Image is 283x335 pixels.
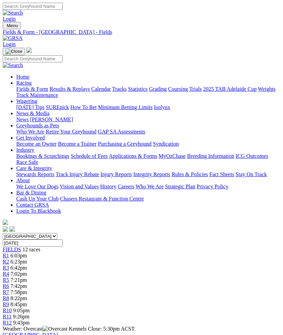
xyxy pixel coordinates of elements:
[165,184,195,189] a: Strategic Plan
[168,86,188,92] a: Coursing
[16,104,280,110] div: Wagering
[16,190,46,195] a: Bar & Dining
[236,153,268,159] a: ICG Outcomes
[209,171,234,177] a: Fact Sheets
[26,47,32,53] img: logo-grsa-white.png
[3,62,23,68] img: Search
[133,171,170,177] a: Integrity Reports
[3,41,16,47] a: Login
[236,171,267,177] a: Stay On Track
[16,202,49,208] a: Contact GRSA
[13,308,30,313] span: 9:05pm
[16,129,280,135] div: Greyhounds as Pets
[16,196,59,202] a: Cash Up Your Club
[16,92,58,98] a: Track Maintenance
[118,184,134,189] a: Careers
[171,171,208,177] a: Rules & Policies
[3,314,12,319] a: R11
[100,184,116,189] a: History
[3,271,9,277] a: R4
[98,104,153,110] a: Minimum Betting Limits
[16,117,28,122] a: News
[30,117,73,122] a: [PERSON_NAME]
[98,129,145,134] a: GAP SA Assessments
[98,141,151,147] a: Purchasing a Greyhound
[3,259,9,265] span: R2
[16,208,61,214] a: Login To Blackbook
[16,80,32,86] a: Racing
[16,104,44,110] a: [DATE] Tips
[112,86,127,92] a: Tracks
[153,141,179,147] a: Syndication
[16,110,49,116] a: News & Media
[16,196,280,202] div: Bar & Dining
[100,171,132,177] a: Injury Reports
[3,265,9,271] a: R3
[258,86,276,92] a: Weights
[16,159,38,165] a: Race Safe
[16,141,57,147] a: Become an Owner
[16,86,280,98] div: Racing
[189,86,202,92] a: Trials
[3,283,9,289] span: R6
[3,289,9,295] a: R7
[3,29,280,35] div: Fields & Form - [GEOGRAPHIC_DATA] - Fields
[16,129,44,134] a: Who We Are
[91,86,111,92] a: Calendar
[3,277,9,283] a: R5
[109,153,157,159] a: Applications & Forms
[9,226,15,232] img: twitter.svg
[3,295,9,301] a: R8
[3,3,63,10] input: Search
[16,177,30,183] a: About
[11,277,27,283] span: 7:21pm
[3,48,25,55] button: Toggle navigation
[13,320,30,326] span: 9:43pm
[16,117,280,123] div: News & Media
[16,153,69,159] a: Bookings & Scratchings
[16,165,52,171] a: Care & Integrity
[3,301,9,307] a: R9
[16,135,45,141] a: Get Involved
[16,184,280,190] div: About
[3,253,9,258] a: R1
[3,219,8,225] img: logo-grsa-white.png
[46,129,97,134] a: Retire Your Greyhound
[70,104,97,110] a: How To Bet
[3,308,12,313] a: R10
[203,86,257,92] a: 2025 TAB Adelaide Cup
[60,196,144,202] a: Chasers Restaurant & Function Centre
[3,10,23,16] img: Search
[3,55,63,62] input: Search
[149,86,167,92] a: Grading
[56,171,99,177] a: Track Injury Rebate
[69,326,135,332] span: Kennels Close: 5:30pm ACST
[11,259,27,265] span: 6:23pm
[49,86,90,92] a: Results & Replays
[128,86,148,92] a: Statistics
[159,153,186,159] a: MyOzChase
[11,301,27,307] span: 8:45pm
[16,171,54,177] a: Stewards Reports
[136,184,164,189] a: Who We Are
[11,289,27,295] span: 7:58pm
[3,247,21,252] a: FIELDS
[11,271,27,277] span: 7:02pm
[3,16,16,22] a: Login
[60,184,99,189] a: Vision and Values
[16,141,280,147] div: Get Involved
[11,283,27,289] span: 7:42pm
[16,171,280,177] div: Care & Integrity
[187,153,234,159] a: Breeding Information
[5,49,22,54] img: Close
[11,253,27,258] span: 6:03pm
[3,320,12,326] span: R12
